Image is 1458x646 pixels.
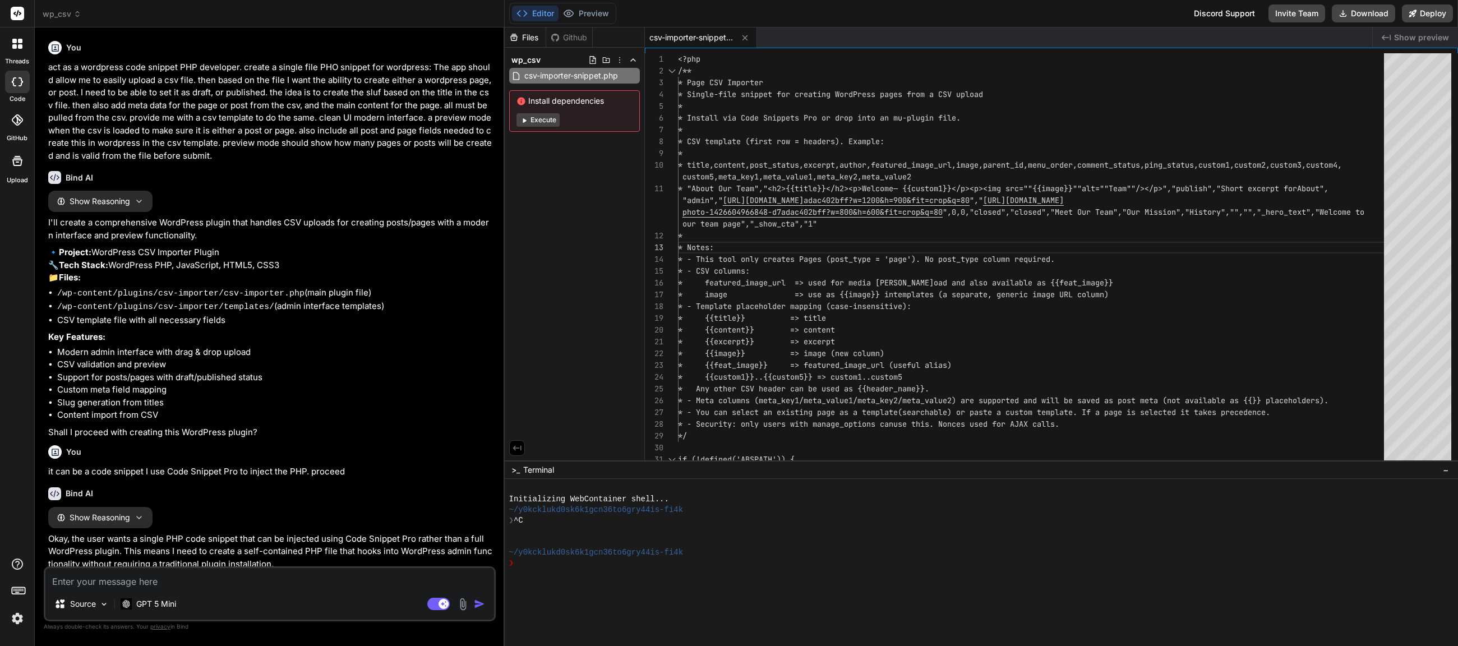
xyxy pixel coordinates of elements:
li: Slug generation from titles [57,396,493,409]
span: u-plugin file. [898,113,961,123]
div: Click to collapse the range. [665,454,679,465]
span: * Single-file snippet for creating WordPress page [678,89,898,99]
span: Terminal [523,464,554,476]
div: 7 [645,124,663,136]
span: csv-importer-snippet.php [523,69,619,82]
div: 1 [645,53,663,65]
div: Click to collapse the range. [665,65,679,77]
span: if (!defined('ABSPATH')) { [678,454,795,464]
img: GPT 5 Mini [121,598,132,609]
button: Deploy [1402,4,1453,22]
span: csv-importer-snippet.php [649,32,733,43]
p: I'll create a comprehensive WordPress plugin that handles CSV uploads for creating posts/pages wi... [48,216,493,242]
span: oad and also available as {{feat_image}} [934,278,1113,288]
span: * CSV template (first row = headers). Example: [678,136,884,146]
p: Source [70,598,96,610]
span: * - Meta columns (meta_key1/meta_value1/meta_key2 [678,395,898,405]
span: — {{custom1}}</p><p><img src=""{{image}}"" [893,183,1082,193]
label: threads [5,57,29,66]
button: Editor [512,6,559,21]
img: icon [474,598,485,610]
button: Show Reasoning [48,507,153,528]
span: on","History","","","_hero_text","Welcome to [1167,207,1364,217]
li: Support for posts/pages with draft/published status [57,371,493,384]
label: code [10,94,25,104]
span: rop&q=80 [907,207,943,217]
span: ~/y0kcklukd0sk6k1gcn36to6gry44is-fi4k [509,505,684,515]
span: Show preview [1394,32,1449,43]
span: custom5,meta_key1,meta_value1,meta_key2,meta_value [682,172,907,182]
span: [URL][DOMAIN_NAME] [983,195,1064,205]
button: Show Reasoning [48,191,153,212]
span: Show Reasoning [70,513,130,523]
span: wp_csv [43,8,81,20]
div: Github [546,32,592,43]
span: e): [898,301,911,311]
p: Always double-check its answers. Your in Bind [44,621,496,632]
span: * title,content,post_status,excerpt,author,featur [678,160,898,170]
label: GitHub [7,133,27,143]
li: CSV template file with all necessary fields [57,314,493,327]
strong: Key Features: [48,331,105,342]
div: 5 [645,100,663,112]
span: * featured_image_url => used for media [PERSON_NAME] [678,278,934,288]
span: * {{title}} => title [678,313,826,323]
span: Show Reasoning [70,196,130,206]
div: 6 [645,112,663,124]
span: − [1443,464,1449,476]
p: 🔹 WordPress CSV Importer Plugin 🔧 WordPress PHP, JavaScript, HTML5, CSS3 📁 [48,246,493,284]
li: Content import from CSV [57,409,493,422]
div: 27 [645,407,663,418]
div: 14 [645,253,663,265]
div: 9 [645,147,663,159]
div: 18 [645,301,663,312]
h6: Bind AI [66,172,93,183]
div: 31 [645,454,663,465]
li: Modern admin interface with drag & drop upload [57,346,493,359]
span: e is selected it takes precedence. [1118,407,1270,417]
span: name}}. [898,384,929,394]
li: (admin interface templates) [57,300,493,314]
button: Execute [516,113,560,127]
h6: You [66,446,81,458]
span: adac402bff?w=1200&h=900&fit=crop&q=80 [804,195,970,205]
p: Shall I proceed with creating this WordPress plugin? [48,426,493,439]
div: 15 [645,265,663,277]
span: * - You can select an existing page as a template [678,407,898,417]
div: Discord Support [1187,4,1262,22]
span: use this. Nonces used for AJAX calls. [893,419,1059,429]
div: 12 [645,230,663,242]
div: 16 [645,277,663,289]
div: 10 [645,159,663,171]
span: ost meta (not available as {{}} placeholders). [1122,395,1328,405]
div: 25 [645,383,663,395]
span: ge'). No post_type column required. [898,254,1055,264]
h6: Bind AI [66,488,93,499]
span: wp_csv [511,54,541,66]
span: (searchable) or paste a custom template. If a pag [898,407,1118,417]
span: * {{image}} => image (new column) [678,348,884,358]
span: [URL][DOMAIN_NAME] [723,195,804,205]
img: Pick Models [99,599,109,609]
span: About", [1297,183,1328,193]
div: 4 [645,89,663,100]
strong: Files: [59,272,81,283]
button: Preview [559,6,613,21]
h6: You [66,42,81,53]
span: alt=""Team""/></p>","publish","Short excerpt for [1082,183,1297,193]
span: ❯ [509,558,514,569]
code: /wp-content/plugins/csv-importer/templates/ [57,302,274,312]
strong: Project: [59,247,91,257]
span: * - This tool only creates Pages (post_type = 'pa [678,254,898,264]
span: photo-1426604966848-d7adac402bff?w=800&h=600&fit=c [682,207,907,217]
span: our team page","_show_cta","1" [682,219,817,229]
img: attachment [456,598,469,611]
div: 19 [645,312,663,324]
span: * - CSV columns: [678,266,750,276]
strong: Tech Stack: [59,260,108,270]
button: Invite Team [1268,4,1325,22]
div: 20 [645,324,663,336]
span: * image => use as {{image}} in [678,289,893,299]
div: 24 [645,371,663,383]
span: <?php [678,54,700,64]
